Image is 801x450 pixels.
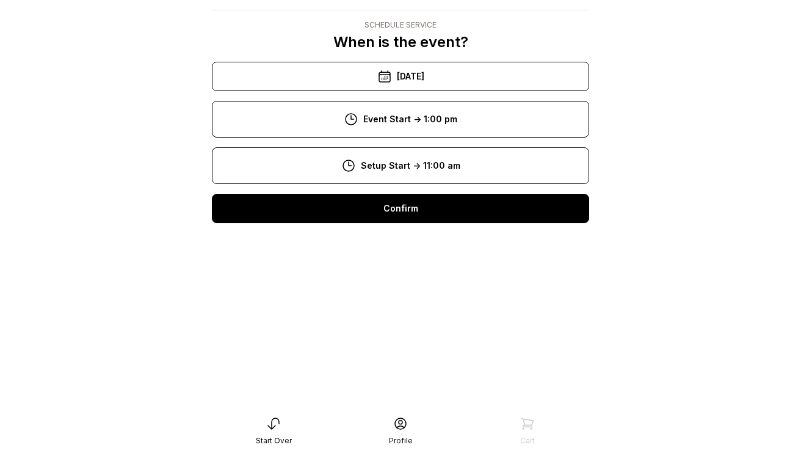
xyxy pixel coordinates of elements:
p: When is the event? [333,32,468,52]
div: [DATE] [212,62,589,91]
div: Profile [389,436,413,446]
div: Confirm [212,194,589,223]
div: Schedule Service [333,20,468,30]
div: Cart [520,436,535,446]
div: Start Over [256,436,292,446]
